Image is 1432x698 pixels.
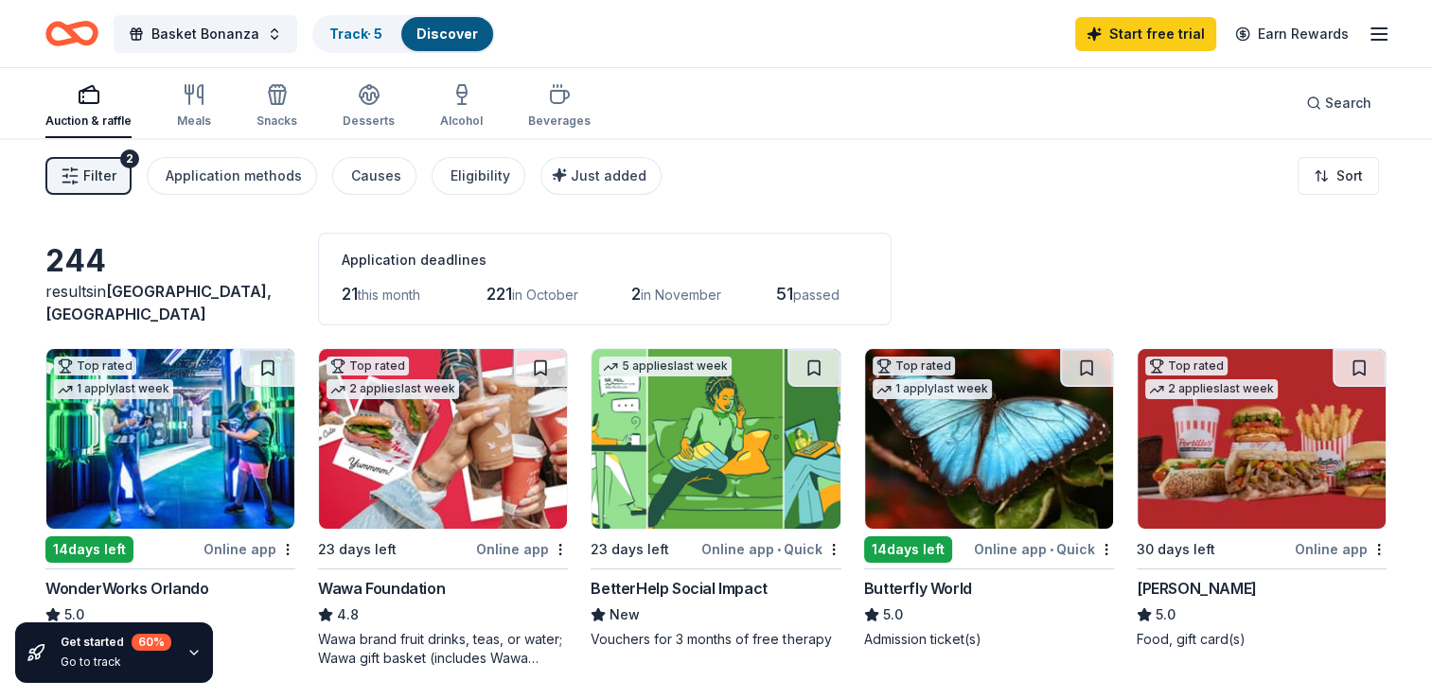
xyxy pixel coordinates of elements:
div: Causes [351,165,401,187]
div: 2 applies last week [327,379,459,399]
div: Top rated [1145,357,1228,375]
a: Start free trial [1075,17,1216,51]
div: Get started [61,634,171,651]
button: Causes [332,157,416,195]
span: Sort [1336,165,1363,187]
button: Just added [540,157,662,195]
img: Image for WonderWorks Orlando [46,349,294,529]
a: Image for Butterfly WorldTop rated1 applylast week14days leftOnline app•QuickButterfly World5.0Ad... [864,348,1114,649]
div: 14 days left [864,536,952,563]
span: Just added [571,167,646,183]
div: Eligibility [451,165,510,187]
div: Go to track [61,654,171,670]
div: Meals [177,113,211,129]
div: 60 % [132,634,171,651]
div: 30 days left [1137,538,1215,561]
div: Top rated [54,357,136,375]
div: Online app [1295,537,1387,561]
div: 2 [120,149,139,168]
span: 2 [631,284,641,304]
div: Wawa Foundation [318,577,445,600]
div: Butterfly World [864,577,972,600]
div: Online app [476,537,568,561]
div: WonderWorks Orlando [45,577,208,600]
button: Alcohol [440,76,483,138]
div: Online app Quick [974,537,1114,561]
a: Image for Portillo'sTop rated2 applieslast week30 days leftOnline app[PERSON_NAME]5.0Food, gift c... [1137,348,1387,649]
a: Earn Rewards [1224,17,1360,51]
div: Vouchers for 3 months of free therapy [591,630,840,649]
div: 23 days left [591,538,669,561]
button: Track· 5Discover [312,15,495,53]
div: Application methods [166,165,302,187]
span: Search [1325,92,1371,114]
span: [GEOGRAPHIC_DATA], [GEOGRAPHIC_DATA] [45,282,272,323]
div: 244 [45,242,295,280]
button: Sort [1298,157,1379,195]
span: 4.8 [337,603,359,626]
button: Desserts [343,76,395,138]
div: 1 apply last week [873,379,992,399]
div: 23 days left [318,538,397,561]
button: Search [1291,84,1387,122]
div: results [45,280,295,325]
div: 1 apply last week [54,379,173,399]
button: Meals [177,76,211,138]
a: Track· 5 [329,26,382,42]
div: Auction & raffle [45,113,132,129]
div: Application deadlines [342,249,868,271]
span: New [610,603,640,626]
a: Image for WonderWorks OrlandoTop rated1 applylast week14days leftOnline appWonderWorks Orlando5.0... [45,348,295,649]
div: Food, gift card(s) [1137,630,1387,649]
div: Snacks [256,113,297,129]
span: this month [358,287,420,303]
button: Auction & raffle [45,76,132,138]
a: Home [45,11,98,56]
button: Beverages [528,76,591,138]
div: Top rated [873,357,955,375]
div: Beverages [528,113,591,129]
img: Image for Wawa Foundation [319,349,567,529]
div: 14 days left [45,536,133,563]
span: 21 [342,284,358,304]
a: Image for Wawa FoundationTop rated2 applieslast week23 days leftOnline appWawa Foundation4.8Wawa ... [318,348,568,668]
span: 5.0 [883,603,903,626]
img: Image for BetterHelp Social Impact [592,349,840,529]
span: 5.0 [64,603,84,626]
img: Image for Portillo's [1138,349,1386,529]
button: Application methods [147,157,317,195]
div: [PERSON_NAME] [1137,577,1257,600]
span: Filter [83,165,116,187]
div: Desserts [343,113,395,129]
span: Basket Bonanza [151,23,259,45]
div: Admission ticket(s) [864,630,1114,649]
span: 221 [486,284,512,304]
span: • [1050,542,1053,557]
img: Image for Butterfly World [865,349,1113,529]
div: Top rated [327,357,409,375]
span: in [45,282,272,323]
button: Basket Bonanza [114,15,297,53]
div: Alcohol [440,113,483,129]
span: passed [793,287,840,303]
div: Wawa brand fruit drinks, teas, or water; Wawa gift basket (includes Wawa products and coupons) [318,630,568,668]
span: in November [641,287,721,303]
span: 5.0 [1156,603,1176,626]
span: in October [512,287,578,303]
span: • [777,542,781,557]
a: Image for BetterHelp Social Impact5 applieslast week23 days leftOnline app•QuickBetterHelp Social... [591,348,840,649]
button: Filter2 [45,157,132,195]
button: Snacks [256,76,297,138]
div: 5 applies last week [599,357,732,376]
div: Online app [203,537,295,561]
button: Eligibility [432,157,525,195]
span: 51 [776,284,793,304]
a: Discover [416,26,478,42]
div: BetterHelp Social Impact [591,577,767,600]
div: 2 applies last week [1145,379,1278,399]
div: Online app Quick [701,537,841,561]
